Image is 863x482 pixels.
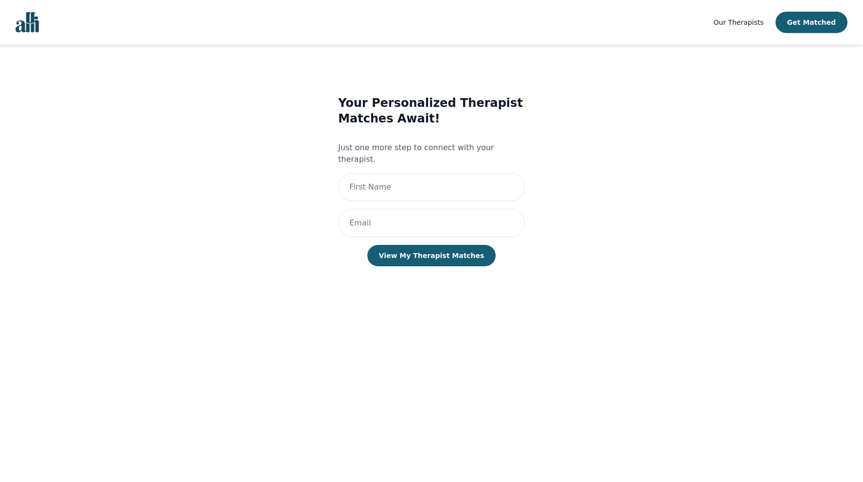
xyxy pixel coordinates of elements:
h3: Your Personalized Therapist Matches Await! [338,95,525,126]
a: Our Therapists [713,17,763,28]
span: Our Therapists [713,18,763,26]
button: View My Therapist Matches [367,245,496,266]
img: alli logo [16,12,39,33]
p: Just one more step to connect with your therapist. [338,142,525,165]
button: Get Matched [776,12,847,33]
input: First Name [338,173,525,201]
input: Email [338,209,525,237]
